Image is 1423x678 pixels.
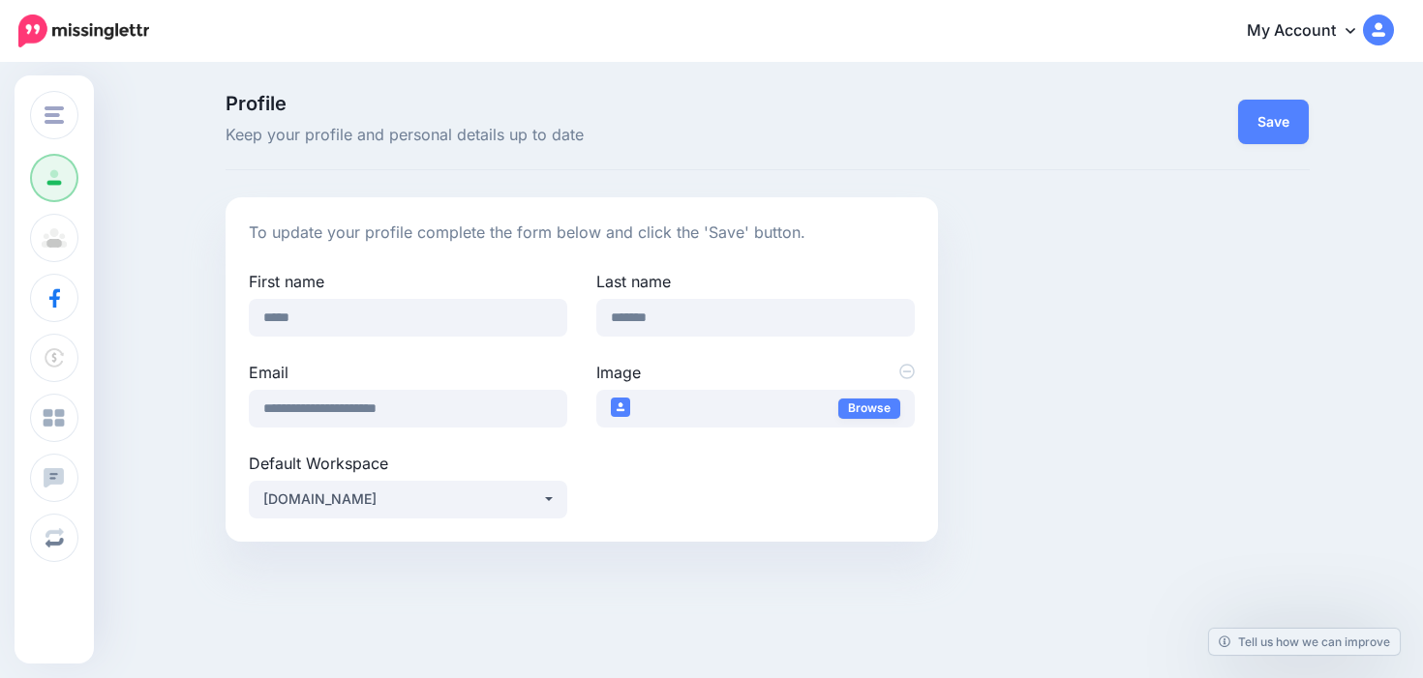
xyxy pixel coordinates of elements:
[249,361,567,384] label: Email
[596,361,915,384] label: Image
[249,452,567,475] label: Default Workspace
[596,270,915,293] label: Last name
[1238,100,1309,144] button: Save
[838,398,900,419] a: Browse
[249,270,567,293] label: First name
[226,94,939,113] span: Profile
[1227,8,1394,55] a: My Account
[611,398,630,417] img: user_default_image_thumb.png
[226,123,939,148] span: Keep your profile and personal details up to date
[263,487,542,511] div: [DOMAIN_NAME]
[249,221,916,246] p: To update your profile complete the form below and click the 'Save' button.
[18,15,149,47] img: Missinglettr
[45,106,64,124] img: menu.png
[1209,629,1400,655] a: Tell us how we can improve
[249,481,567,518] button: LUISAMARIE.COM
